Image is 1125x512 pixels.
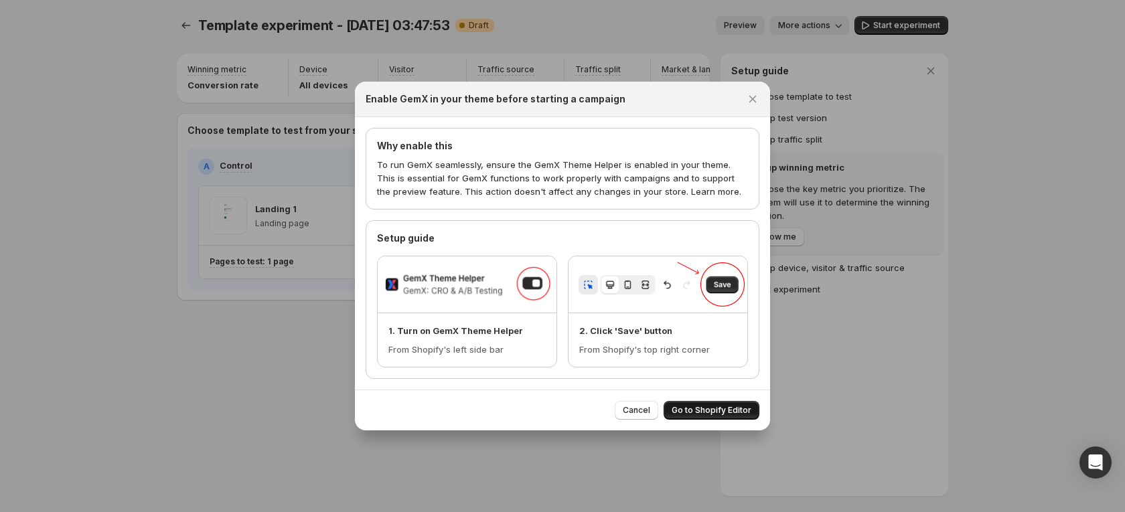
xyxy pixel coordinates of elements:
p: To run GemX seamlessly, ensure the GemX Theme Helper is enabled in your theme. This is essential ... [377,158,748,198]
img: 1. Turn on GemX Theme Helper [378,256,556,313]
p: 2. Click 'Save' button [579,324,737,337]
button: Go to Shopify Editor [664,401,759,420]
p: From Shopify's left side bar [388,343,546,356]
span: Go to Shopify Editor [672,405,751,416]
img: 2. Click 'Save' button [569,256,747,313]
h4: Why enable this [377,139,748,153]
button: Cancel [615,401,658,420]
div: Open Intercom Messenger [1079,446,1112,479]
h2: Enable GemX in your theme before starting a campaign [366,92,625,106]
p: From Shopify's top right corner [579,343,737,356]
p: 1. Turn on GemX Theme Helper [388,324,546,337]
button: Close [743,90,762,108]
h4: Setup guide [377,232,748,245]
span: Cancel [623,405,650,416]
